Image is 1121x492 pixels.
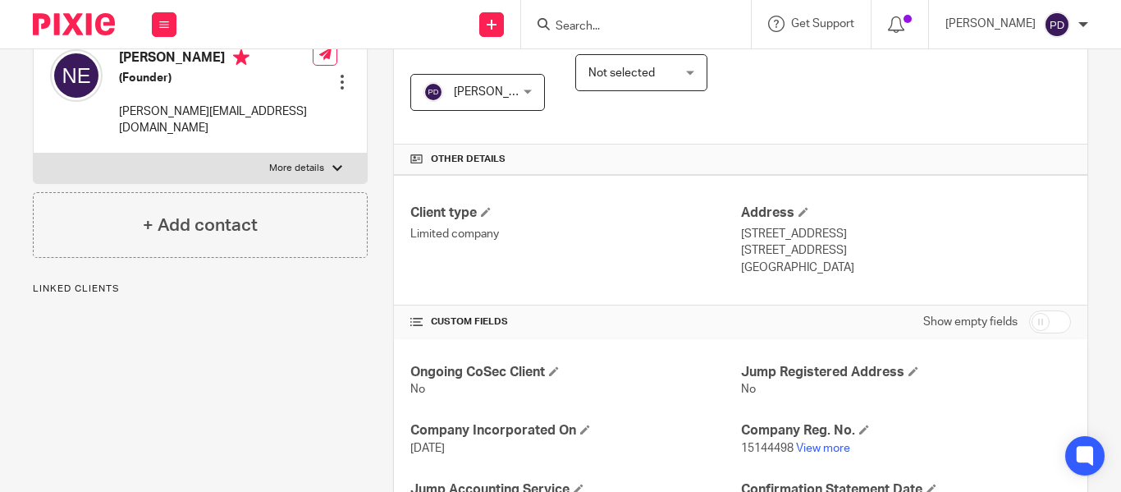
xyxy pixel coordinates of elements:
[741,443,794,454] span: 15144498
[410,384,425,395] span: No
[143,213,258,238] h4: + Add contact
[233,49,249,66] i: Primary
[741,384,756,395] span: No
[431,153,506,166] span: Other details
[741,364,1071,381] h4: Jump Registered Address
[741,226,1071,242] p: [STREET_ADDRESS]
[33,13,115,35] img: Pixie
[923,314,1018,330] label: Show empty fields
[945,16,1036,32] p: [PERSON_NAME]
[50,49,103,102] img: svg%3E
[410,364,740,381] h4: Ongoing CoSec Client
[410,443,445,454] span: [DATE]
[741,242,1071,259] p: [STREET_ADDRESS]
[119,70,313,86] h5: (Founder)
[791,18,854,30] span: Get Support
[741,422,1071,439] h4: Company Reg. No.
[410,205,740,222] h4: Client type
[423,82,443,102] img: svg%3E
[588,67,655,79] span: Not selected
[33,283,368,296] p: Linked clients
[410,422,740,439] h4: Company Incorporated On
[1044,11,1070,38] img: svg%3E
[119,103,313,137] p: [PERSON_NAME][EMAIL_ADDRESS][DOMAIN_NAME]
[410,226,740,242] p: Limited company
[269,162,324,175] p: More details
[796,443,850,454] a: View more
[741,205,1071,222] h4: Address
[554,20,702,34] input: Search
[741,260,1071,276] p: [GEOGRAPHIC_DATA]
[410,315,740,329] h4: CUSTOM FIELDS
[454,86,544,98] span: [PERSON_NAME]
[119,49,313,70] h4: [PERSON_NAME]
